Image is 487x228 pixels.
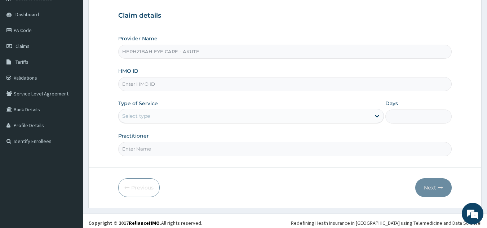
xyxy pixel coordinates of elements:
span: Dashboard [16,11,39,18]
a: RelianceHMO [129,220,160,226]
button: Previous [118,178,160,197]
label: Days [385,100,398,107]
input: Enter HMO ID [118,77,452,91]
input: Enter Name [118,142,452,156]
div: Redefining Heath Insurance in [GEOGRAPHIC_DATA] using Telemedicine and Data Science! [291,219,482,227]
label: Provider Name [118,35,158,42]
div: Select type [122,112,150,120]
span: Tariffs [16,59,28,65]
button: Next [415,178,452,197]
h3: Claim details [118,12,452,20]
label: HMO ID [118,67,138,75]
label: Practitioner [118,132,149,139]
span: Claims [16,43,30,49]
strong: Copyright © 2017 . [88,220,161,226]
label: Type of Service [118,100,158,107]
